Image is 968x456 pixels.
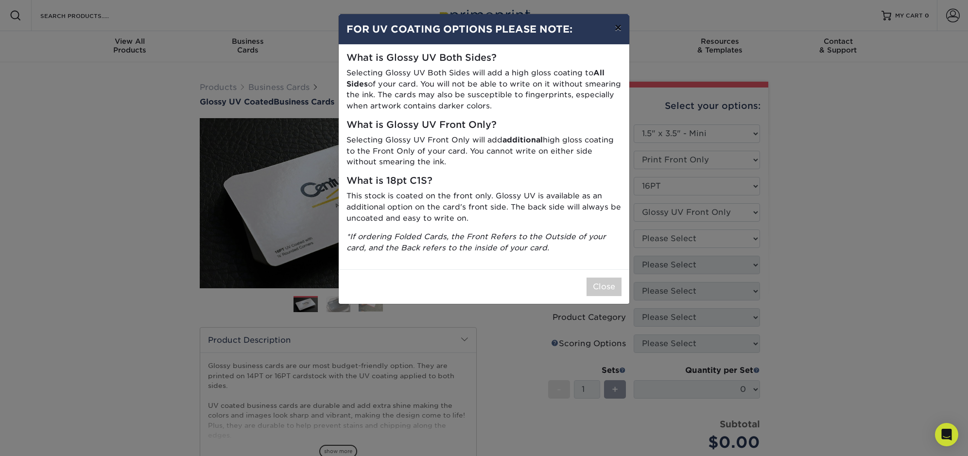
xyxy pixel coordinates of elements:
i: *If ordering Folded Cards, the Front Refers to the Outside of your card, and the Back refers to t... [346,232,606,252]
button: Close [587,278,622,296]
div: Open Intercom Messenger [935,423,958,446]
h4: FOR UV COATING OPTIONS PLEASE NOTE: [346,22,622,36]
p: This stock is coated on the front only. Glossy UV is available as an additional option on the car... [346,191,622,224]
strong: All Sides [346,68,605,88]
h5: What is Glossy UV Both Sides? [346,53,622,64]
button: × [607,14,629,41]
p: Selecting Glossy UV Both Sides will add a high gloss coating to of your card. You will not be abl... [346,68,622,112]
h5: What is Glossy UV Front Only? [346,120,622,131]
h5: What is 18pt C1S? [346,175,622,187]
strong: additional [502,135,543,144]
p: Selecting Glossy UV Front Only will add high gloss coating to the Front Only of your card. You ca... [346,135,622,168]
